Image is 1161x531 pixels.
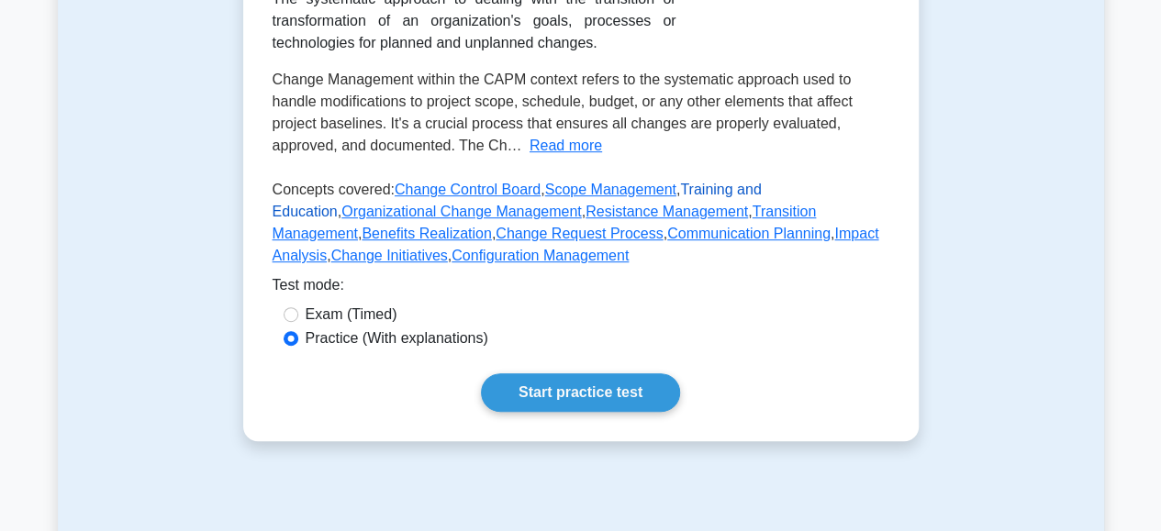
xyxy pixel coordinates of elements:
[341,204,582,219] a: Organizational Change Management
[496,226,663,241] a: Change Request Process
[545,182,676,197] a: Scope Management
[273,72,853,153] span: Change Management within the CAPM context refers to the systematic approach used to handle modifi...
[395,182,541,197] a: Change Control Board
[273,226,879,263] a: Impact Analysis
[362,226,491,241] a: Benefits Realization
[273,179,889,274] p: Concepts covered: , , , , , , , , , , ,
[331,248,448,263] a: Change Initiatives
[481,373,680,412] a: Start practice test
[667,226,831,241] a: Communication Planning
[273,274,889,304] div: Test mode:
[530,135,602,157] button: Read more
[306,304,397,326] label: Exam (Timed)
[452,248,629,263] a: Configuration Management
[586,204,748,219] a: Resistance Management
[306,327,488,349] label: Practice (With explanations)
